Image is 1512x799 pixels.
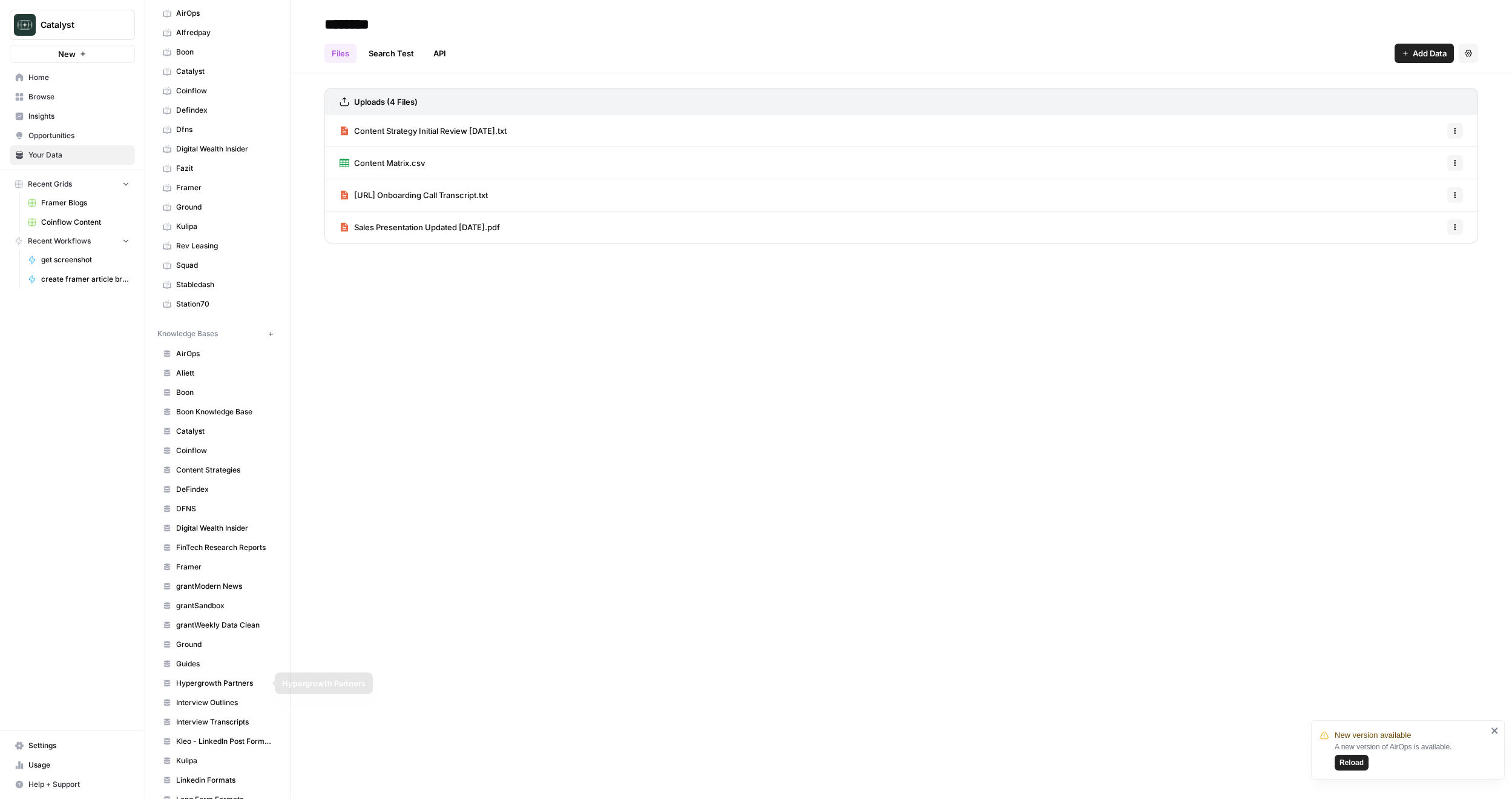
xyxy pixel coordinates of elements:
a: API [426,44,453,63]
button: Reload [1335,755,1369,771]
a: FinTech Research Reports [157,538,278,557]
a: Files [324,44,357,63]
a: Digital Wealth Insider [157,139,278,159]
span: Boon Knowledge Base [176,406,272,417]
a: Squad [157,256,278,275]
span: Help + Support [28,779,130,790]
span: Add Data [1413,47,1447,59]
button: Add Data [1395,44,1454,63]
a: Coinflow [157,441,278,460]
span: grantSandbox [176,600,272,611]
span: Coinflow [176,445,272,456]
a: AirOps [157,344,278,363]
a: Sales Presentation Updated [DATE].pdf [340,211,500,243]
span: Framer Blogs [41,197,130,208]
span: Digital Wealth Insider [176,144,272,154]
a: Stabledash [157,275,278,294]
span: grantWeekly Data Clean [176,620,272,631]
span: Your Data [28,150,130,161]
span: Kulipa [176,755,272,766]
button: Workspace: Catalyst [10,10,135,40]
a: Content Strategy Initial Review [DATE].txt [340,115,507,147]
button: Recent Workflows [10,232,135,250]
a: Coinflow Content [22,213,135,232]
button: close [1491,726,1499,735]
a: Catalyst [157,422,278,441]
span: Defindex [176,105,272,116]
span: Usage [28,760,130,771]
a: Content Strategies [157,460,278,480]
span: AirOps [176,8,272,19]
span: Settings [28,740,130,751]
button: Recent Grids [10,175,135,193]
span: Ground [176,639,272,650]
span: Framer [176,182,272,193]
span: Opportunities [28,130,130,141]
span: Digital Wealth Insider [176,523,272,534]
span: Kleo - LinkedIn Post Formats [176,736,272,747]
span: Station70 [176,299,272,310]
span: Catalyst [176,66,272,77]
span: Ground [176,202,272,213]
a: Dfns [157,120,278,139]
a: get screenshot [22,250,135,270]
a: Settings [10,736,135,755]
span: Knowledge Bases [157,328,218,339]
a: Guides [157,654,278,674]
span: New [58,48,76,60]
img: Catalyst Logo [14,14,36,36]
span: Home [28,72,130,83]
span: Content Matrix.csv [354,157,425,169]
span: grantModern News [176,581,272,592]
span: Boon [176,47,272,58]
a: Catalyst [157,62,278,81]
span: Squad [176,260,272,271]
a: DeFindex [157,480,278,499]
a: Kleo - LinkedIn Post Formats [157,732,278,751]
span: Browse [28,91,130,102]
a: Kulipa [157,217,278,236]
span: Catalyst [176,426,272,437]
a: Interview Outlines [157,693,278,712]
span: Reload [1339,757,1364,768]
span: Hypergrowth Partners [176,678,272,689]
div: A new version of AirOps is available. [1335,741,1487,771]
button: New [10,45,135,63]
a: Interview Transcripts [157,712,278,732]
a: Your Data [10,145,135,165]
a: Fazit [157,159,278,178]
span: Sales Presentation Updated [DATE].pdf [354,221,500,233]
a: grantSandbox [157,596,278,615]
a: grantWeekly Data Clean [157,615,278,635]
a: Browse [10,87,135,107]
span: FinTech Research Reports [176,542,272,553]
span: DeFindex [176,484,272,495]
a: Uploads (4 Files) [340,88,418,115]
span: Content Strategies [176,465,272,476]
span: Alfredpay [176,27,272,38]
a: Defindex [157,101,278,120]
a: Boon [157,383,278,402]
a: Hypergrowth Partners [157,674,278,693]
a: create framer article briefs [22,270,135,289]
a: Alfredpay [157,23,278,42]
span: get screenshot [41,254,130,265]
span: Recent Workflows [28,236,91,247]
a: Rev Leasing [157,236,278,256]
span: Stabledash [176,279,272,290]
a: Aliett [157,363,278,383]
span: Framer [176,562,272,572]
span: Boon [176,387,272,398]
a: Search Test [361,44,421,63]
button: Help + Support [10,775,135,794]
a: [URL] Onboarding Call Transcript.txt [340,179,488,211]
span: Recent Grids [28,179,72,190]
span: Content Strategy Initial Review [DATE].txt [354,125,507,137]
span: Coinflow [176,85,272,96]
a: Coinflow [157,81,278,101]
span: Rev Leasing [176,240,272,251]
a: Content Matrix.csv [340,147,425,179]
span: Linkedin Formats [176,775,272,786]
a: Boon [157,42,278,62]
span: Guides [176,658,272,669]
